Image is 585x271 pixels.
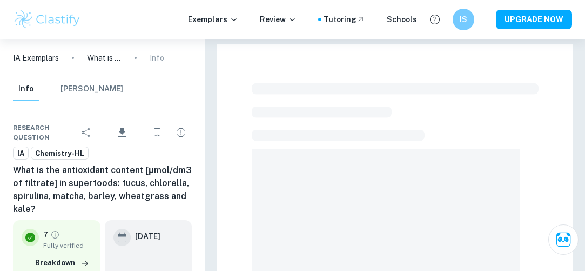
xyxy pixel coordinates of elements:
div: Share [76,122,97,143]
button: Info [13,77,39,101]
p: Exemplars [188,14,238,25]
span: Fully verified [43,241,92,250]
button: [PERSON_NAME] [60,77,123,101]
h6: IS [458,14,470,25]
img: Clastify logo [13,9,82,30]
button: Help and Feedback [426,10,444,29]
p: Review [260,14,297,25]
span: IA [14,148,28,159]
button: UPGRADE NOW [496,10,572,29]
button: Breakdown [32,255,92,271]
button: Ask Clai [548,224,579,255]
button: IS [453,9,474,30]
a: IA [13,147,29,160]
a: Chemistry-HL [31,147,89,160]
a: Grade fully verified [50,230,60,240]
a: Tutoring [324,14,365,25]
span: Chemistry-HL [31,148,88,159]
div: Download [99,118,144,147]
p: Info [150,52,164,64]
h6: What is the antioxidant content [μmol/dm3 of filtrate] in superfoods: fucus, chlorella, spirulina... [13,164,192,216]
a: Schools [387,14,417,25]
span: Research question [13,123,76,142]
p: What is the antioxidant content [μmol/dm3 of filtrate] in superfoods: fucus, chlorella, spirulina... [87,52,122,64]
p: 7 [43,229,48,241]
h6: [DATE] [135,230,160,242]
div: Bookmark [146,122,168,143]
a: IA Exemplars [13,52,59,64]
div: Report issue [170,122,192,143]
